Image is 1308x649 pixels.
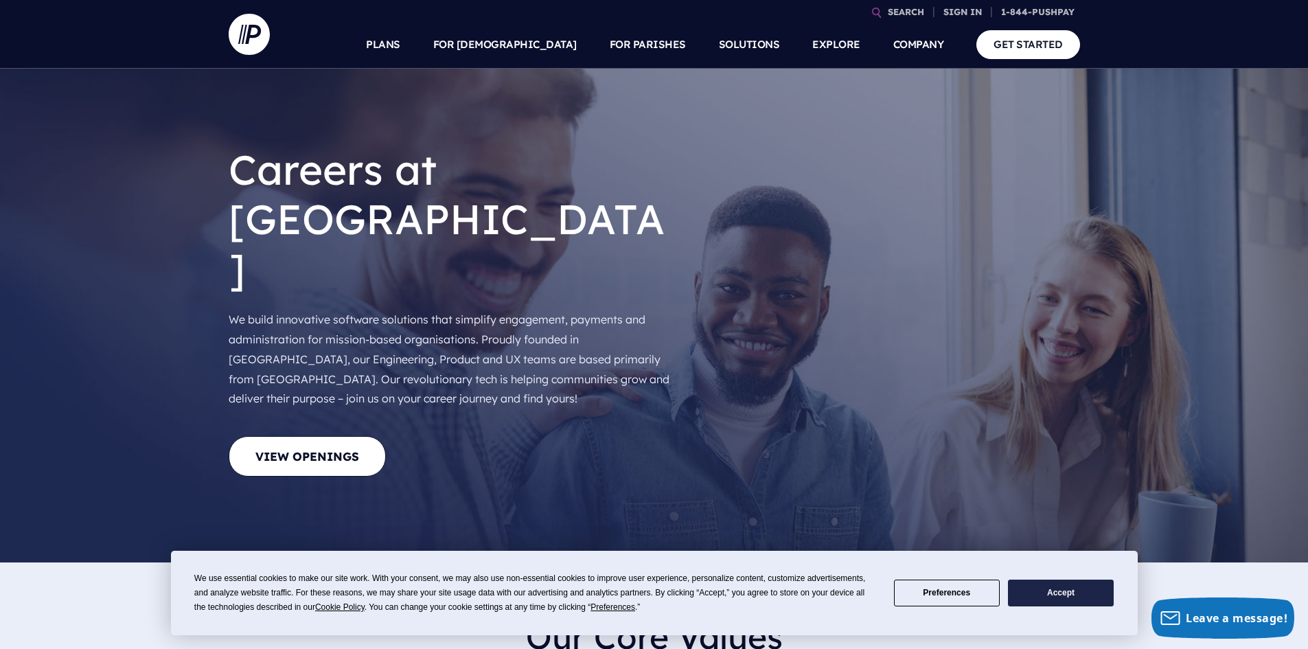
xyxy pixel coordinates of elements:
[366,21,400,69] a: PLANS
[1151,597,1294,639] button: Leave a message!
[719,21,780,69] a: SOLUTIONS
[1186,611,1287,626] span: Leave a message!
[590,602,635,612] span: Preferences
[433,21,577,69] a: FOR [DEMOGRAPHIC_DATA]
[194,571,877,615] div: We use essential cookies to make our site work. With your consent, we may also use non-essential ...
[229,134,675,304] h1: Careers at [GEOGRAPHIC_DATA]
[229,436,386,477] a: View Openings
[976,30,1080,58] a: GET STARTED
[229,304,675,414] p: We build innovative software solutions that simplify engagement, payments and administration for ...
[1008,580,1114,606] button: Accept
[894,580,1000,606] button: Preferences
[315,602,365,612] span: Cookie Policy
[812,21,860,69] a: EXPLORE
[171,551,1138,635] div: Cookie Consent Prompt
[610,21,686,69] a: FOR PARISHES
[893,21,944,69] a: COMPANY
